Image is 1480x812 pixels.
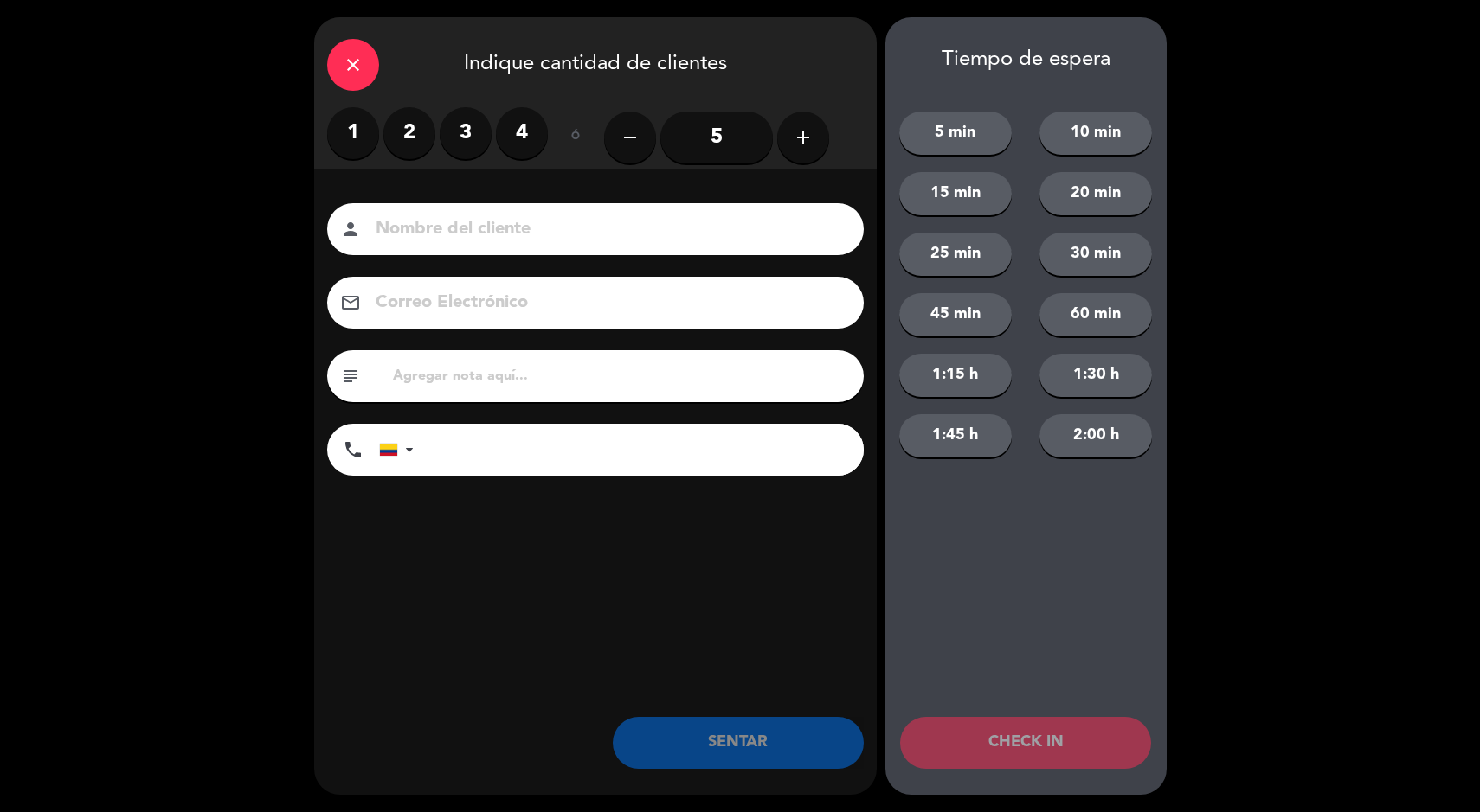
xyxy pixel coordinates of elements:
button: 1:45 h [899,414,1012,457]
div: ó [548,107,604,168]
button: 1:30 h [1039,354,1152,397]
button: 10 min [1039,112,1152,155]
input: Nombre del cliente [374,214,841,245]
i: remove [620,127,640,148]
button: SENTAR [613,717,864,769]
button: 25 min [899,233,1012,276]
i: email [340,292,361,313]
input: Correo Electrónico [374,288,841,318]
div: Indique cantidad de clientes [314,17,877,107]
button: remove [604,112,656,163]
button: CHECK IN [900,717,1151,769]
label: 4 [496,107,548,159]
button: add [777,112,829,163]
i: subject [340,366,361,387]
input: Agregar nota aquí... [391,364,851,388]
div: Colombia: +57 [380,425,420,475]
div: Tiempo de espera [885,48,1167,73]
button: 15 min [899,172,1012,215]
i: close [343,54,364,75]
i: add [793,127,814,148]
button: 5 min [899,112,1012,155]
i: phone [343,439,364,460]
button: 30 min [1039,233,1152,276]
label: 3 [440,107,492,159]
label: 2 [383,107,435,159]
button: 20 min [1039,172,1152,215]
button: 45 min [899,293,1012,336]
label: 1 [327,107,379,159]
button: 60 min [1039,293,1152,336]
i: person [340,219,361,240]
button: 1:15 h [899,354,1012,397]
button: 2:00 h [1039,414,1152,457]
